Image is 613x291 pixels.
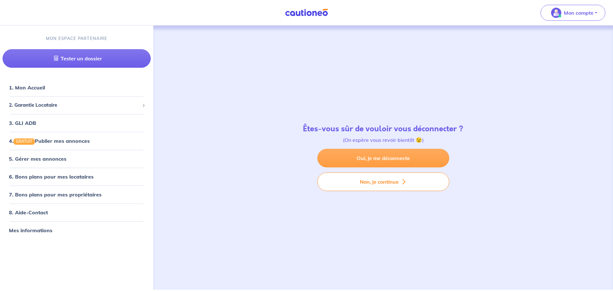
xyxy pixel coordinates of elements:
[541,5,605,21] button: illu_account_valid_menu.svgMon compte
[9,102,140,109] span: 2. Garantie Locataire
[3,206,151,219] div: 8. Aide-Contact
[3,224,151,237] div: Mes informations
[9,191,102,198] a: 7. Bons plans pour mes propriétaires
[9,156,66,162] a: 5. Gérer mes annonces
[303,124,463,134] h4: Êtes-vous sûr de vouloir vous déconnecter ?
[9,138,90,144] a: 4.GRATUITPublier mes annonces
[317,172,449,191] button: Non, je continue
[9,84,45,91] a: 1. Mon Accueil
[3,152,151,165] div: 5. Gérer mes annonces
[3,134,151,147] div: 4.GRATUITPublier mes annonces
[9,120,36,126] a: 3. GLI ADB
[9,209,48,216] a: 8. Aide-Contact
[551,8,561,18] img: illu_account_valid_menu.svg
[3,170,151,183] div: 6. Bons plans pour mes locataires
[9,173,94,180] a: 6. Bons plans pour mes locataires
[564,9,594,17] p: Mon compte
[3,49,151,68] a: Tester un dossier
[9,227,52,234] a: Mes informations
[3,188,151,201] div: 7. Bons plans pour mes propriétaires
[3,81,151,94] div: 1. Mon Accueil
[46,35,108,42] p: MON ESPACE PARTENAIRE
[3,117,151,129] div: 3. GLI ADB
[283,9,330,17] img: Cautioneo
[303,136,463,144] p: (On espère vous revoir bientôt 😉)
[317,149,449,167] a: Oui, je me déconnecte
[3,99,151,111] div: 2. Garantie Locataire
